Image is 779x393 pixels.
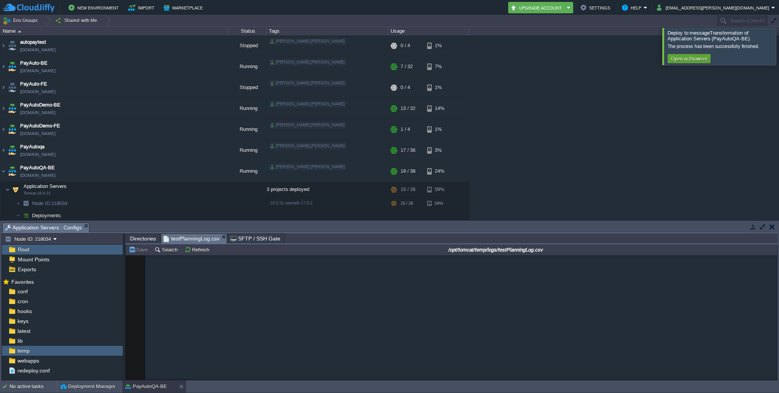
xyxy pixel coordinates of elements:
[23,183,68,189] a: Application ServersTomcat 10.0.21
[7,140,17,161] img: AMDAwAAAACH5BAEAAAAALAAAAAABAAEAAAICRAEAOw==
[7,77,17,98] img: AMDAwAAAACH5BAEAAAAALAAAAAABAAEAAAICRAEAOw==
[20,143,45,151] a: PayAutoqa
[7,98,17,119] img: AMDAwAAAACH5BAEAAAAALAAAAAABAAEAAAICRAEAOw==
[16,266,37,273] a: Exports
[16,328,32,334] span: latest
[16,347,31,354] a: temp
[0,77,6,98] img: AMDAwAAAACH5BAEAAAAALAAAAAABAAEAAAICRAEAOw==
[31,212,62,219] a: Deployments
[1,27,228,35] div: Name
[16,308,33,315] span: hooks
[16,197,21,209] img: AMDAwAAAACH5BAEAAAAALAAAAAABAAEAAAICRAEAOw==
[401,77,410,98] div: 0 / 4
[427,77,452,98] div: 1%
[0,35,6,56] img: AMDAwAAAACH5BAEAAAAALAAAAAABAAEAAAICRAEAOw==
[10,182,21,197] img: AMDAwAAAACH5BAEAAAAALAAAAAABAAEAAAICRAEAOw==
[229,98,267,119] div: Running
[16,367,51,374] a: redeploy.conf
[20,164,55,172] a: PayAutoQA-BE
[427,98,452,119] div: 14%
[7,35,17,56] img: AMDAwAAAACH5BAEAAAAALAAAAAABAAEAAAICRAEAOw==
[0,119,6,140] img: AMDAwAAAACH5BAEAAAAALAAAAAABAAEAAAICRAEAOw==
[401,35,410,56] div: 0 / 4
[229,140,267,161] div: Running
[164,234,219,243] span: testPlanningLog.csv
[229,77,267,98] div: Stopped
[20,59,48,67] a: PayAuto-BE
[16,256,51,263] a: Mount Points
[267,182,388,197] div: 3 projects deployed
[20,151,56,158] a: [DOMAIN_NAME]
[229,161,267,181] div: Running
[10,380,57,393] div: No active tasks
[269,122,346,129] div: [PERSON_NAME].[PERSON_NAME]
[18,30,21,32] img: AMDAwAAAACH5BAEAAAAALAAAAAABAAEAAAICRAEAOw==
[20,88,56,95] a: [DOMAIN_NAME]
[16,357,40,364] a: webapps
[0,140,6,161] img: AMDAwAAAACH5BAEAAAAALAAAAAABAAEAAAICRAEAOw==
[669,55,709,62] button: Open in Browser
[3,15,40,26] button: Env Groups
[427,119,452,140] div: 1%
[269,59,346,66] div: [PERSON_NAME].[PERSON_NAME]
[128,3,157,12] button: Import
[7,56,17,77] img: AMDAwAAAACH5BAEAAAAALAAAAAABAAEAAAICRAEAOw==
[389,27,469,35] div: Usage
[24,191,51,196] span: Tomcat 10.0.21
[229,119,267,140] div: Running
[269,143,346,150] div: [PERSON_NAME].[PERSON_NAME]
[31,200,68,207] span: 218034
[16,246,30,253] a: Root
[427,140,452,161] div: 3%
[401,161,415,181] div: 19 / 38
[5,223,82,232] span: Application Servers : Configs
[20,80,47,88] a: PayAuto-FE
[0,56,6,77] img: AMDAwAAAACH5BAEAAAAALAAAAAABAAEAAAICRAEAOw==
[20,101,60,109] a: PayAutoDemo-BE
[161,234,227,243] li: /opt/tomcat/temp/logs/testPlanningLog.csv
[21,197,31,209] img: AMDAwAAAACH5BAEAAAAALAAAAAABAAEAAAICRAEAOw==
[16,210,21,221] img: AMDAwAAAACH5BAEAAAAALAAAAAABAAEAAAICRAEAOw==
[401,182,415,197] div: 15 / 26
[20,172,56,179] a: [DOMAIN_NAME]
[7,161,17,181] img: AMDAwAAAACH5BAEAAAAALAAAAAABAAEAAAICRAEAOw==
[229,27,266,35] div: Status
[401,140,415,161] div: 17 / 36
[154,246,180,253] button: Search
[401,119,410,140] div: 1 / 4
[657,3,771,12] button: [EMAIL_ADDRESS][PERSON_NAME][DOMAIN_NAME]
[747,363,771,385] iframe: chat widget
[231,234,280,243] span: SFTP / SSH Gate
[20,122,60,130] a: PayAutoDemo-FE
[164,3,205,12] button: Marketplace
[580,3,612,12] button: Settings
[68,3,121,12] button: New Environment
[229,56,267,77] div: Running
[16,318,30,325] a: keys
[5,235,53,242] button: Node ID: 218034
[401,197,413,209] div: 15 / 26
[427,161,452,181] div: 24%
[32,200,51,206] span: Node ID:
[16,337,24,344] a: lib
[130,234,156,243] span: Directories
[125,383,167,390] button: PayAutoQA-BE
[60,383,115,390] button: Deployment Manager
[20,67,56,75] a: [DOMAIN_NAME]
[129,246,150,253] button: Save
[3,3,54,13] img: CloudJiffy
[269,164,346,170] div: [PERSON_NAME].[PERSON_NAME]
[21,210,31,221] img: AMDAwAAAACH5BAEAAAAALAAAAAABAAEAAAICRAEAOw==
[427,35,452,56] div: 1%
[622,3,644,12] button: Help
